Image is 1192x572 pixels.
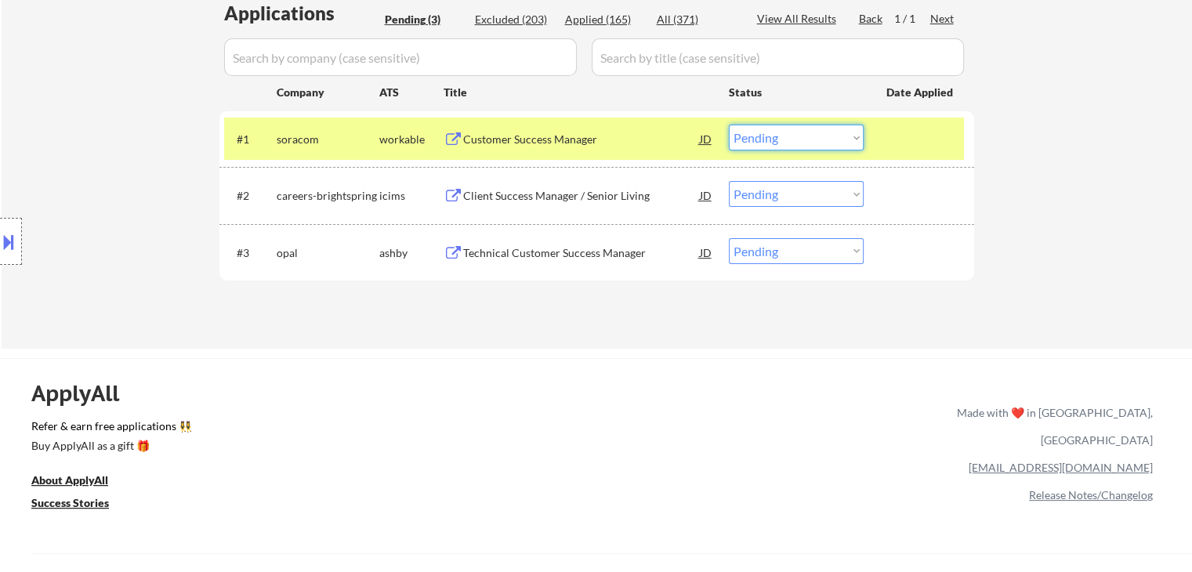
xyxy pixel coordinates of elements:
[31,494,130,514] a: Success Stories
[379,85,444,100] div: ATS
[592,38,964,76] input: Search by title (case sensitive)
[379,132,444,147] div: workable
[277,188,379,204] div: careers-brightspring
[951,399,1153,454] div: Made with ❤️ in [GEOGRAPHIC_DATA], [GEOGRAPHIC_DATA]
[859,11,884,27] div: Back
[31,496,109,509] u: Success Stories
[444,85,714,100] div: Title
[930,11,955,27] div: Next
[385,12,463,27] div: Pending (3)
[475,12,553,27] div: Excluded (203)
[31,440,188,451] div: Buy ApplyAll as a gift 🎁
[277,85,379,100] div: Company
[1029,488,1153,501] a: Release Notes/Changelog
[31,473,108,487] u: About ApplyAll
[698,125,714,153] div: JD
[463,245,700,261] div: Technical Customer Success Manager
[886,85,955,100] div: Date Applied
[277,245,379,261] div: opal
[31,472,130,491] a: About ApplyAll
[31,380,137,407] div: ApplyAll
[565,12,643,27] div: Applied (165)
[698,238,714,266] div: JD
[31,421,629,437] a: Refer & earn free applications 👯‍♀️
[277,132,379,147] div: soracom
[31,437,188,457] a: Buy ApplyAll as a gift 🎁
[657,12,735,27] div: All (371)
[698,181,714,209] div: JD
[463,132,700,147] div: Customer Success Manager
[224,4,379,23] div: Applications
[757,11,841,27] div: View All Results
[894,11,930,27] div: 1 / 1
[969,461,1153,474] a: [EMAIL_ADDRESS][DOMAIN_NAME]
[224,38,577,76] input: Search by company (case sensitive)
[379,245,444,261] div: ashby
[729,78,864,106] div: Status
[463,188,700,204] div: Client Success Manager / Senior Living
[379,188,444,204] div: icims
